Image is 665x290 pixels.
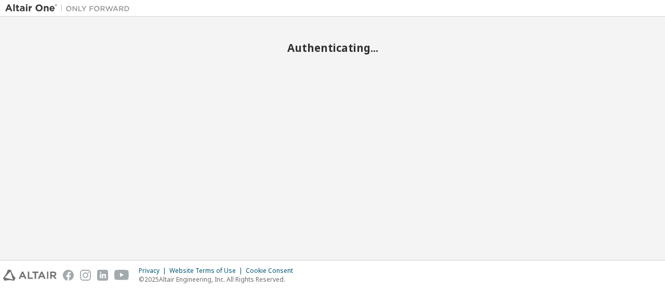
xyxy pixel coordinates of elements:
[139,275,299,284] p: © 2025 Altair Engineering, Inc. All Rights Reserved.
[114,270,129,281] img: youtube.svg
[5,3,135,13] img: Altair One
[80,270,91,281] img: instagram.svg
[246,267,299,275] div: Cookie Consent
[5,41,660,54] h2: Authenticating...
[169,267,246,275] div: Website Terms of Use
[3,270,57,281] img: altair_logo.svg
[139,267,169,275] div: Privacy
[97,270,108,281] img: linkedin.svg
[63,270,74,281] img: facebook.svg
